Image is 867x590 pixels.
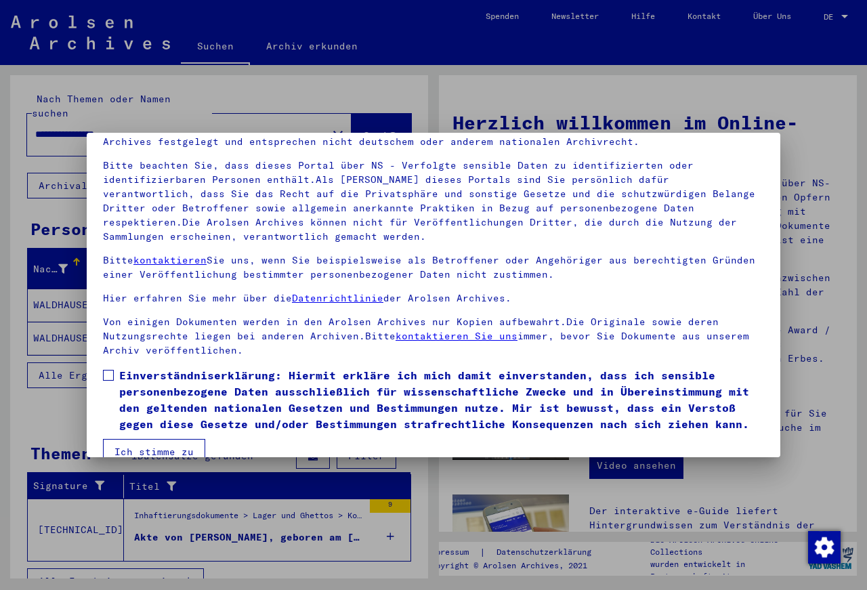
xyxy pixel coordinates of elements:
p: Von einigen Dokumenten werden in den Arolsen Archives nur Kopien aufbewahrt.Die Originale sowie d... [103,315,764,358]
a: kontaktieren Sie uns [396,330,517,342]
p: Bitte Sie uns, wenn Sie beispielsweise als Betroffener oder Angehöriger aus berechtigten Gründen ... [103,253,764,282]
p: Unsere wurden durch den Internationalen Ausschuss als oberstes Leitungsgremium der Arolsen Archiv... [103,121,764,149]
span: Einverständniserklärung: Hiermit erkläre ich mich damit einverstanden, dass ich sensible personen... [119,367,764,432]
p: Bitte beachten Sie, dass dieses Portal über NS - Verfolgte sensible Daten zu identifizierten oder... [103,159,764,244]
img: Zustimmung ändern [808,531,841,564]
a: Datenrichtlinie [292,292,383,304]
button: Ich stimme zu [103,439,205,465]
a: Nutzungsbedingungen [140,121,255,133]
a: kontaktieren [133,254,207,266]
p: Hier erfahren Sie mehr über die der Arolsen Archives. [103,291,764,305]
